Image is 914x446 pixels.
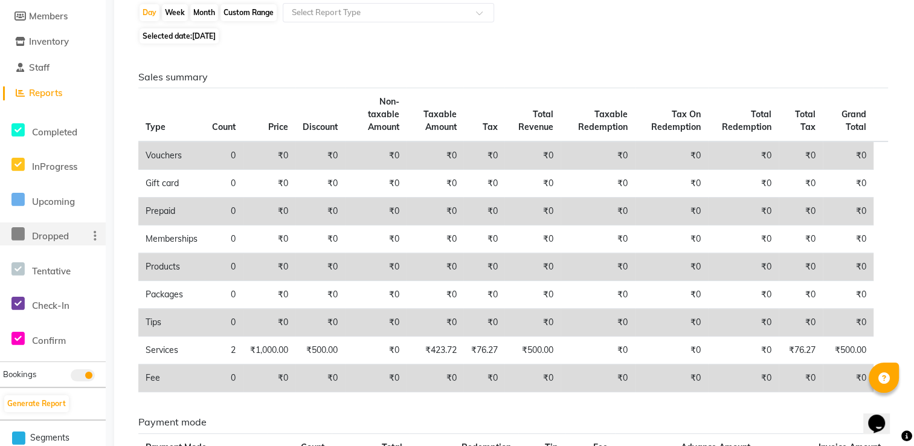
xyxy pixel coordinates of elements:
td: ₹0 [463,364,504,392]
td: Packages [138,281,205,309]
td: ₹0 [345,309,406,337]
a: Members [3,10,103,24]
td: ₹0 [708,281,779,309]
td: 0 [205,364,243,392]
td: ₹0 [561,281,635,309]
td: ₹0 [823,364,874,392]
span: Total Tax [795,109,816,132]
span: Discount [303,121,338,132]
span: Segments [30,431,69,444]
td: ₹0 [779,281,823,309]
td: ₹0 [295,364,345,392]
td: ₹0 [406,364,463,392]
td: ₹0 [561,253,635,281]
td: ₹0 [561,170,635,198]
td: ₹0 [504,253,561,281]
td: ₹0 [708,170,779,198]
a: Staff [3,61,103,75]
td: ₹0 [823,309,874,337]
span: Completed [32,126,77,138]
div: Month [190,4,218,21]
td: 0 [205,309,243,337]
td: ₹0 [779,364,823,392]
span: Grand Total [842,109,866,132]
td: ₹0 [635,170,708,198]
td: ₹0 [463,198,504,225]
button: Generate Report [4,395,69,412]
td: ₹0 [406,141,463,170]
span: Count [212,121,236,132]
span: Price [268,121,288,132]
span: Tax [482,121,497,132]
td: ₹0 [463,225,504,253]
td: ₹0 [561,141,635,170]
td: ₹0 [463,170,504,198]
td: ₹0 [243,364,295,392]
td: ₹0 [463,309,504,337]
td: ₹0 [504,225,561,253]
td: ₹0 [295,309,345,337]
td: Services [138,337,205,364]
td: ₹423.72 [406,337,463,364]
td: Prepaid [138,198,205,225]
td: Fee [138,364,205,392]
td: ₹0 [295,170,345,198]
td: ₹0 [823,281,874,309]
td: ₹500.00 [823,337,874,364]
td: ₹0 [504,198,561,225]
td: 0 [205,225,243,253]
td: ₹0 [295,198,345,225]
div: Custom Range [220,4,277,21]
td: ₹0 [243,198,295,225]
td: ₹0 [561,364,635,392]
span: Inventory [29,36,69,47]
td: ₹0 [708,253,779,281]
td: ₹500.00 [295,337,345,364]
td: ₹0 [635,253,708,281]
td: 0 [205,198,243,225]
span: Taxable Amount [423,109,456,132]
td: ₹0 [561,198,635,225]
a: Inventory [3,35,103,49]
td: ₹0 [779,170,823,198]
td: ₹0 [779,141,823,170]
td: ₹0 [345,141,406,170]
td: ₹0 [561,225,635,253]
td: ₹0 [463,281,504,309]
td: 2 [205,337,243,364]
td: ₹0 [823,170,874,198]
span: Reports [29,87,62,99]
td: 0 [205,253,243,281]
td: ₹0 [635,198,708,225]
td: ₹0 [406,225,463,253]
span: Bookings [3,369,36,379]
td: ₹0 [345,281,406,309]
iframe: chat widget [863,398,902,434]
h6: Sales summary [138,71,888,83]
td: ₹0 [561,309,635,337]
td: ₹0 [708,364,779,392]
span: Non-taxable Amount [367,96,399,132]
td: 0 [205,170,243,198]
td: ₹0 [635,141,708,170]
td: ₹0 [504,170,561,198]
td: ₹0 [823,225,874,253]
td: ₹0 [345,337,406,364]
span: Staff [29,62,50,73]
td: ₹0 [345,225,406,253]
td: ₹0 [295,253,345,281]
td: ₹0 [504,364,561,392]
span: Selected date: [140,28,219,44]
td: ₹0 [504,309,561,337]
td: ₹0 [561,337,635,364]
td: 0 [205,281,243,309]
td: ₹0 [823,198,874,225]
td: ₹0 [406,198,463,225]
td: Vouchers [138,141,205,170]
td: ₹0 [463,141,504,170]
td: ₹0 [406,170,463,198]
span: Check-In [32,300,69,311]
td: ₹0 [243,281,295,309]
td: ₹0 [295,281,345,309]
td: ₹0 [779,225,823,253]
